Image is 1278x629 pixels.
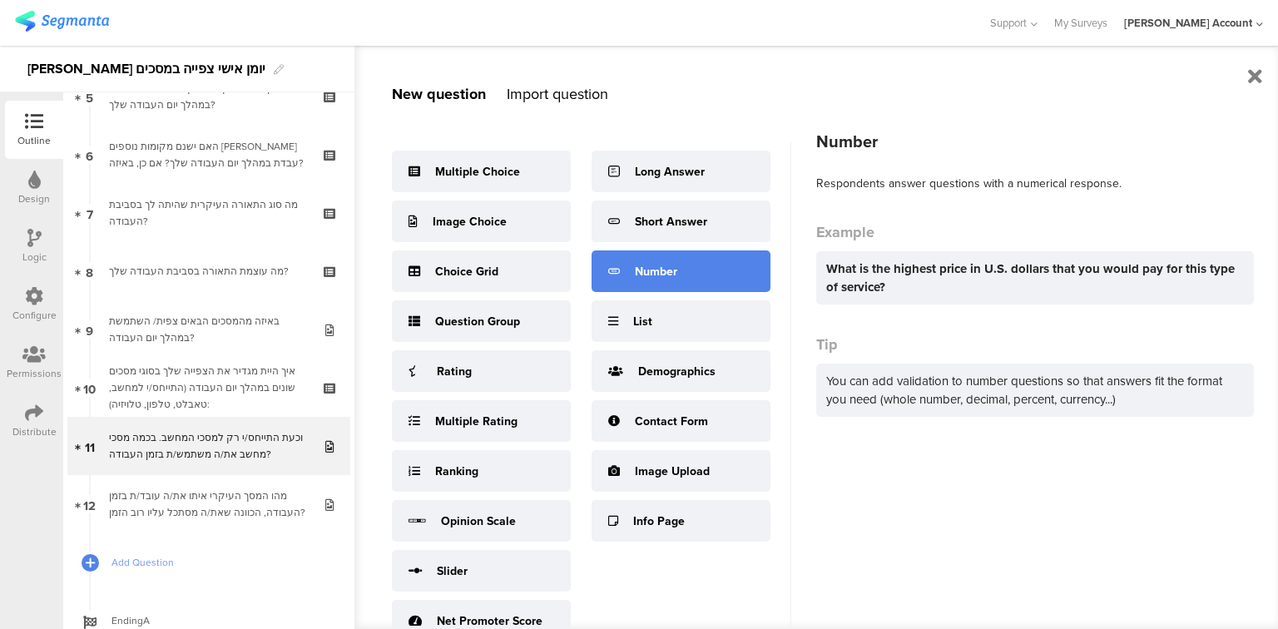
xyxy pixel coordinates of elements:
span: Support [990,15,1027,31]
span: 7 [87,204,93,222]
div: Configure [12,308,57,323]
a: 9 באיזה מהמסכים הבאים צפית/ השתמשת במהלך יום העבודה? [67,300,350,359]
div: מה עוצמת התאורה בסביבת העבודה שלך? [109,263,308,280]
div: Import question [507,83,608,105]
div: Choice Grid [435,263,498,280]
a: 11 וכעת התייחס/י רק למסכי המחשב. בכמה מסכי מחשב את/ה משתמש/ת בזמן העבודה? [67,417,350,475]
span: Add Question [111,554,324,571]
span: 10 [83,379,96,397]
a: 12 מהו המסך העיקרי איתו את/ה עובד/ת בזמן העבודה, הכוונה שאת/ה מסתכל עליו רוב הזמן? [67,475,350,533]
div: Opinion Scale [441,513,516,530]
div: Demographics [638,363,716,380]
span: 11 [85,437,95,455]
div: Tip [816,334,1254,355]
div: Permissions [7,366,62,381]
a: 6 האם ישנם מקומות נוספים [PERSON_NAME] עבדת במהלך יום העבודה שלך? אם כן, באיזה? [67,126,350,184]
div: Multiple Choice [435,163,520,181]
img: segmanta logo [15,11,109,32]
div: Multiple Rating [435,413,518,430]
div: Contact Form [635,413,708,430]
div: You can add validation to number questions so that answers fit the format you need (whole number,... [816,364,1254,417]
div: Info Page [633,513,685,530]
div: איך היית מגדיר את הצפייה שלך בסוגי מסכים שונים במהלך יום העבודה (התייחס/י למחשב, טאבלט, טלפון, טל... [109,363,308,413]
div: List [633,313,652,330]
a: 10 איך היית מגדיר את הצפייה שלך בסוגי מסכים שונים במהלך יום העבודה (התייחס/י למחשב, טאבלט, טלפון,... [67,359,350,417]
div: מהו המסך העיקרי איתו את/ה עובד/ת בזמן העבודה, הכוונה שאת/ה מסתכל עליו רוב הזמן? [109,488,308,521]
div: Rating [437,363,472,380]
div: Question Group [435,313,520,330]
div: האם ישנם מקומות נוספים בהם עבדת במהלך יום העבודה שלך? אם כן, באיזה? [109,138,308,171]
div: Design [18,191,50,206]
div: Example [816,221,1254,243]
div: Slider [437,562,468,580]
div: Number [635,263,677,280]
span: EndingA [111,612,324,629]
div: סמן/י את המקום העיקרי בו את/ה עובד/ת במהלך יום העבודה שלך? [109,80,308,113]
a: 7 מה סוג התאורה העיקרית שהיתה לך בסביבת העבודה? [67,184,350,242]
div: Number [816,129,1254,154]
div: Long Answer [635,163,705,181]
span: 5 [86,87,93,106]
div: Respondents answer questions with a numerical response. [816,175,1254,192]
div: Image Upload [635,463,710,480]
div: באיזה מהמסכים הבאים צפית/ השתמשת במהלך יום העבודה? [109,313,308,346]
span: 6 [86,146,93,164]
div: Logic [22,250,47,265]
div: וכעת התייחס/י רק למסכי המחשב. בכמה מסכי מחשב את/ה משתמש/ת בזמן העבודה? [109,429,308,463]
div: Short Answer [635,213,707,230]
div: [PERSON_NAME] יומן אישי צפייה במסכים [27,56,265,82]
span: 8 [86,262,93,280]
a: 8 מה עוצמת התאורה בסביבת העבודה שלך? [67,242,350,300]
div: מה סוג התאורה העיקרית שהיתה לך בסביבת העבודה? [109,196,308,230]
div: Distribute [12,424,57,439]
div: What is the highest price in U.S. dollars that you would pay for this type of service? [826,260,1244,296]
a: 5 סמן/י את המקום העיקרי בו את/ה עובד/ת במהלך יום העבודה שלך? [67,67,350,126]
div: Image Choice [433,213,507,230]
span: 9 [86,320,93,339]
div: Outline [17,133,51,148]
span: 12 [83,495,96,513]
div: Ranking [435,463,478,480]
div: New question [392,83,486,105]
div: [PERSON_NAME] Account [1124,15,1252,31]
